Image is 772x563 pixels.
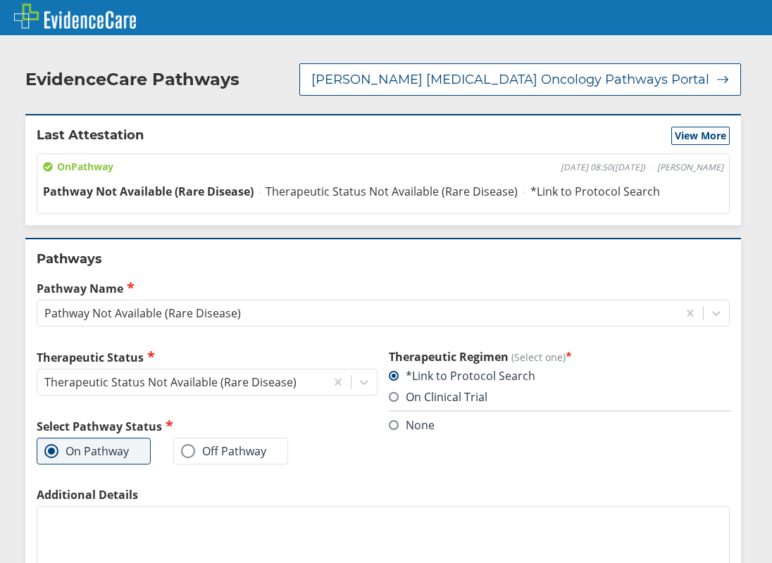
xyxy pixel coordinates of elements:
button: View More [671,127,730,145]
span: [PERSON_NAME] [MEDICAL_DATA] Oncology Pathways Portal [311,71,709,88]
label: On Pathway [44,444,129,458]
div: Pathway Not Available (Rare Disease) [44,305,241,321]
label: Pathway Name [37,280,730,296]
h3: Therapeutic Regimen [389,349,730,365]
label: On Clinical Trial [389,389,487,405]
span: [DATE] 08:50 ( [DATE] ) [561,162,645,173]
img: EvidenceCare [14,4,136,29]
button: [PERSON_NAME] [MEDICAL_DATA] Oncology Pathways Portal [299,63,741,96]
span: Pathway Not Available (Rare Disease) [43,184,254,199]
label: Off Pathway [181,444,266,458]
span: View More [675,129,726,143]
h2: Pathways [37,251,730,267]
label: *Link to Protocol Search [389,368,535,384]
h2: EvidenceCare Pathways [25,69,239,90]
span: On Pathway [43,160,113,174]
label: None [389,417,435,433]
h2: Select Pathway Status [37,418,378,434]
div: Therapeutic Status Not Available (Rare Disease) [44,374,297,390]
label: Additional Details [37,487,730,502]
label: Therapeutic Status [37,349,378,365]
h2: Last Attestation [37,127,144,145]
span: *Link to Protocol Search [530,184,660,199]
span: [PERSON_NAME] [657,162,723,173]
span: Therapeutic Status Not Available (Rare Disease) [266,184,518,199]
span: (Select one) [511,350,566,364]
